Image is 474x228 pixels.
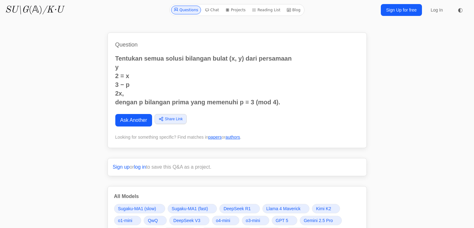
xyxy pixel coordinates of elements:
button: ◐ [454,4,467,16]
a: o1-mini [114,216,141,225]
h3: All Models [114,193,360,200]
a: Log In [427,4,447,16]
span: Sugaku-MA1 (slow) [118,206,156,212]
span: QwQ [148,217,158,224]
div: Looking for something specific? Find matches in or . [115,134,359,140]
a: Sign up [113,164,130,170]
a: DeepSeek R1 [219,204,260,213]
a: Sugaku-MA1 (fast) [168,204,217,213]
a: GPT 5 [272,216,297,225]
span: ◐ [458,7,463,13]
p: Tentukan semua solusi bilangan bulat (x, y) dari persamaan y 2 = x 3 − p 2x, dengan p bilangan pr... [115,54,359,107]
h1: Question [115,40,359,49]
i: /K·U [42,5,63,15]
span: o1-mini [118,217,132,224]
a: Sign Up for free [381,4,422,16]
a: QwQ [144,216,167,225]
a: Blog [284,6,303,14]
p: or to save this Q&A as a project. [113,163,361,171]
a: DeepSeek V3 [169,216,209,225]
a: o4-mini [212,216,239,225]
a: Chat [202,6,222,14]
span: Sugaku-MA1 (fast) [172,206,208,212]
span: o3-mini [246,217,260,224]
a: Sugaku-MA1 (slow) [114,204,165,213]
a: Projects [223,6,248,14]
a: log in [134,164,146,170]
a: Ask Another [115,114,152,126]
span: DeepSeek R1 [223,206,251,212]
span: Llama 4 Maverick [266,206,301,212]
a: papers [208,135,222,140]
a: authors [226,135,240,140]
i: SU\G [5,5,29,15]
span: Share Link [165,116,183,122]
a: Kimi K2 [312,204,340,213]
span: GPT 5 [276,217,288,224]
span: Kimi K2 [316,206,331,212]
a: o3-mini [242,216,269,225]
span: o4-mini [216,217,230,224]
a: Questions [171,6,201,14]
a: Reading List [249,6,283,14]
a: Llama 4 Maverick [262,204,310,213]
span: Gemini 2.5 Pro [304,217,333,224]
a: SU\G(𝔸)/K·U [5,4,63,16]
a: Gemini 2.5 Pro [300,216,342,225]
span: DeepSeek V3 [173,217,200,224]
